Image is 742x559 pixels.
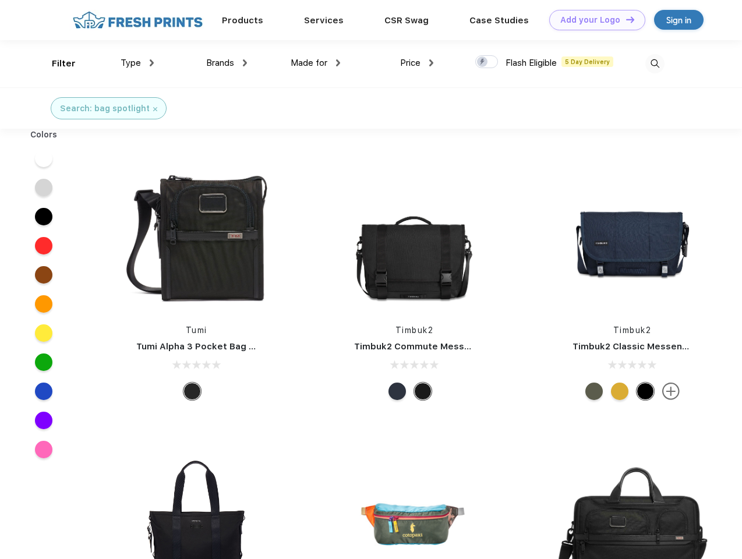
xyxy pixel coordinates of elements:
span: Flash Eligible [506,58,557,68]
span: Price [400,58,421,68]
div: Eco Amber [611,383,628,400]
div: Sign in [666,13,691,27]
div: Eco Black [414,383,432,400]
img: dropdown.png [336,59,340,66]
img: func=resize&h=266 [555,158,710,313]
a: Tumi Alpha 3 Pocket Bag Small [136,341,273,352]
div: Filter [52,57,76,70]
span: Made for [291,58,327,68]
img: dropdown.png [150,59,154,66]
img: func=resize&h=266 [119,158,274,313]
a: Sign in [654,10,704,30]
a: Timbuk2 [613,326,652,335]
img: func=resize&h=266 [337,158,492,313]
div: Search: bag spotlight [60,102,150,115]
img: desktop_search.svg [645,54,665,73]
span: 5 Day Delivery [561,56,613,67]
img: dropdown.png [429,59,433,66]
div: Eco Nautical [388,383,406,400]
div: Add your Logo [560,15,620,25]
span: Brands [206,58,234,68]
img: DT [626,16,634,23]
a: Timbuk2 [395,326,434,335]
img: fo%20logo%202.webp [69,10,206,30]
img: more.svg [662,383,680,400]
a: Tumi [186,326,207,335]
div: Colors [22,129,66,141]
span: Type [121,58,141,68]
a: Timbuk2 Classic Messenger Bag [573,341,717,352]
div: Eco Army [585,383,603,400]
a: Timbuk2 Commute Messenger Bag [354,341,510,352]
div: Black [183,383,201,400]
img: filter_cancel.svg [153,107,157,111]
img: dropdown.png [243,59,247,66]
a: Products [222,15,263,26]
div: Eco Black [637,383,654,400]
